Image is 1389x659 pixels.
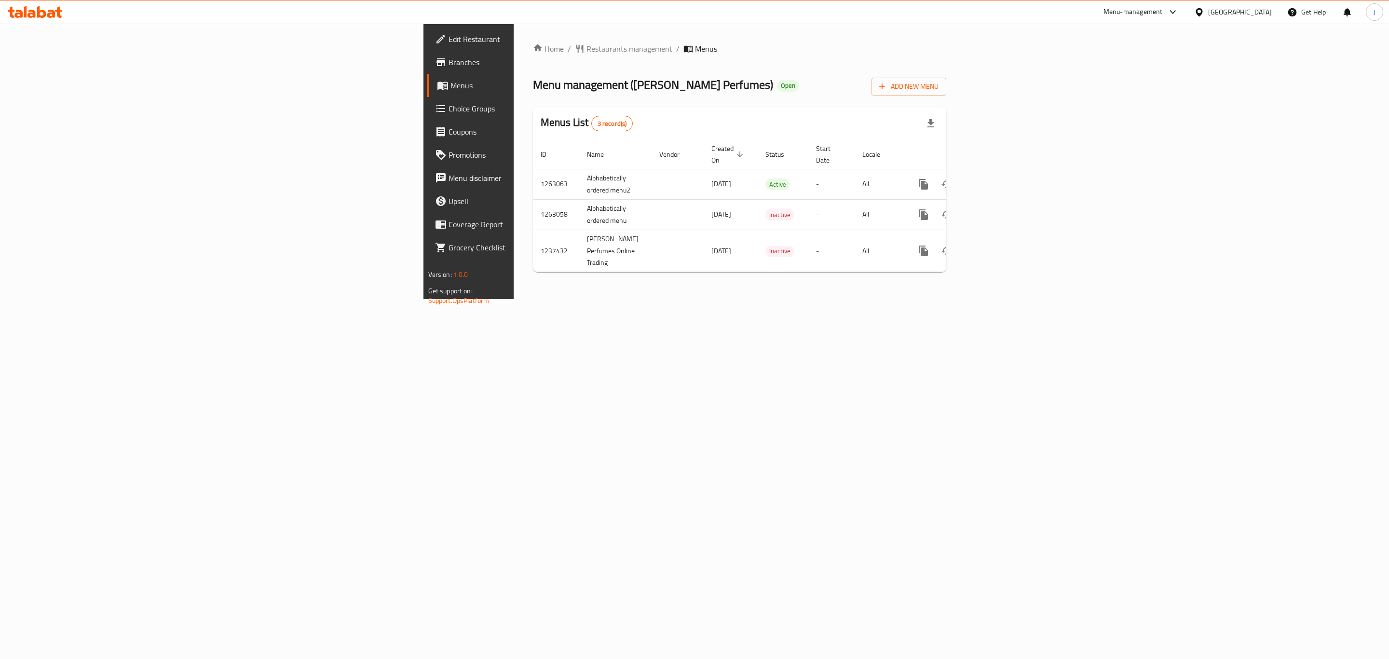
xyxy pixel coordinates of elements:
[1374,7,1375,17] span: J
[935,239,958,262] button: Change Status
[816,143,843,166] span: Start Date
[777,80,799,92] div: Open
[449,172,648,184] span: Menu disclaimer
[808,199,855,230] td: -
[428,294,490,307] a: Support.OpsPlatform
[808,230,855,272] td: -
[533,43,946,55] nav: breadcrumb
[449,33,648,45] span: Edit Restaurant
[711,178,731,190] span: [DATE]
[592,119,633,128] span: 3 record(s)
[428,268,452,281] span: Version:
[427,51,655,74] a: Branches
[587,149,616,160] span: Name
[450,80,648,91] span: Menus
[765,179,790,190] span: Active
[449,242,648,253] span: Grocery Checklist
[912,203,935,226] button: more
[872,78,946,96] button: Add New Menu
[855,199,904,230] td: All
[427,166,655,190] a: Menu disclaimer
[935,203,958,226] button: Change Status
[449,149,648,161] span: Promotions
[427,190,655,213] a: Upsell
[1103,6,1163,18] div: Menu-management
[659,149,692,160] span: Vendor
[427,74,655,97] a: Menus
[533,140,1012,273] table: enhanced table
[765,209,794,220] span: Inactive
[427,213,655,236] a: Coverage Report
[427,97,655,120] a: Choice Groups
[427,120,655,143] a: Coupons
[765,178,790,190] div: Active
[711,208,731,220] span: [DATE]
[453,268,468,281] span: 1.0.0
[449,219,648,230] span: Coverage Report
[449,56,648,68] span: Branches
[541,115,633,131] h2: Menus List
[695,43,717,55] span: Menus
[427,236,655,259] a: Grocery Checklist
[428,285,473,297] span: Get support on:
[1208,7,1272,17] div: [GEOGRAPHIC_DATA]
[427,143,655,166] a: Promotions
[449,195,648,207] span: Upsell
[879,81,939,93] span: Add New Menu
[449,103,648,114] span: Choice Groups
[676,43,680,55] li: /
[935,173,958,196] button: Change Status
[427,27,655,51] a: Edit Restaurant
[777,82,799,90] span: Open
[855,169,904,199] td: All
[862,149,893,160] span: Locale
[765,149,797,160] span: Status
[808,169,855,199] td: -
[765,246,794,257] span: Inactive
[919,112,942,135] div: Export file
[541,149,559,160] span: ID
[912,239,935,262] button: more
[449,126,648,137] span: Coupons
[904,140,1012,169] th: Actions
[711,143,746,166] span: Created On
[591,116,633,131] div: Total records count
[912,173,935,196] button: more
[711,245,731,257] span: [DATE]
[855,230,904,272] td: All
